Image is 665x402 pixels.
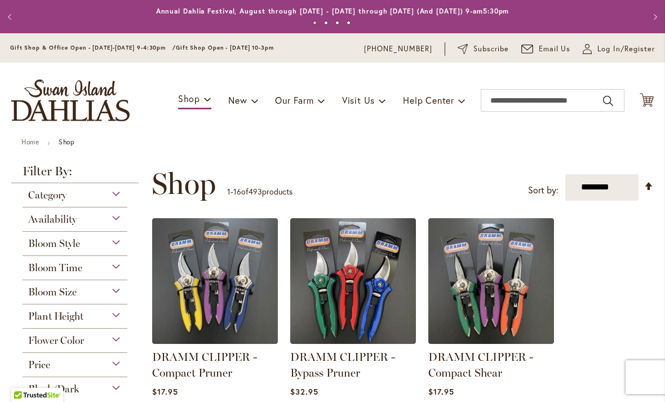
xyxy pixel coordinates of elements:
[428,335,554,346] a: DRAMM CLIPPER - Compact Shear
[28,237,80,250] span: Bloom Style
[324,21,328,25] button: 2 of 4
[233,186,241,197] span: 16
[347,21,351,25] button: 4 of 4
[313,21,317,25] button: 1 of 4
[428,218,554,344] img: DRAMM CLIPPER - Compact Shear
[364,43,432,55] a: [PHONE_NUMBER]
[290,386,318,397] span: $32.95
[11,79,130,121] a: store logo
[28,334,84,347] span: Flower Color
[152,167,216,201] span: Shop
[428,350,533,379] a: DRAMM CLIPPER - Compact Shear
[227,186,230,197] span: 1
[28,359,50,371] span: Price
[152,386,178,397] span: $17.95
[290,335,416,346] a: DRAMM CLIPPER - Bypass Pruner
[597,43,655,55] span: Log In/Register
[28,262,82,274] span: Bloom Time
[10,44,176,51] span: Gift Shop & Office Open - [DATE]-[DATE] 9-4:30pm /
[473,43,509,55] span: Subscribe
[178,92,200,104] span: Shop
[152,335,278,346] a: DRAMM CLIPPER - Compact Pruner
[275,94,313,106] span: Our Farm
[528,180,558,201] label: Sort by:
[176,44,274,51] span: Gift Shop Open - [DATE] 10-3pm
[156,7,509,15] a: Annual Dahlia Festival, August through [DATE] - [DATE] through [DATE] (And [DATE]) 9-am5:30pm
[521,43,571,55] a: Email Us
[21,138,39,146] a: Home
[428,386,454,397] span: $17.95
[249,186,262,197] span: 493
[28,310,83,323] span: Plant Height
[8,362,40,394] iframe: Launch Accessibility Center
[342,94,375,106] span: Visit Us
[290,350,395,379] a: DRAMM CLIPPER - Bypass Pruner
[228,94,247,106] span: New
[152,350,257,379] a: DRAMM CLIPPER - Compact Pruner
[28,189,66,201] span: Category
[458,43,509,55] a: Subscribe
[227,183,292,201] p: - of products
[28,286,77,298] span: Bloom Size
[642,6,665,28] button: Next
[59,138,74,146] strong: Shop
[403,94,454,106] span: Help Center
[335,21,339,25] button: 3 of 4
[28,213,77,226] span: Availability
[152,218,278,344] img: DRAMM CLIPPER - Compact Pruner
[290,218,416,344] img: DRAMM CLIPPER - Bypass Pruner
[11,165,139,183] strong: Filter By:
[539,43,571,55] span: Email Us
[583,43,655,55] a: Log In/Register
